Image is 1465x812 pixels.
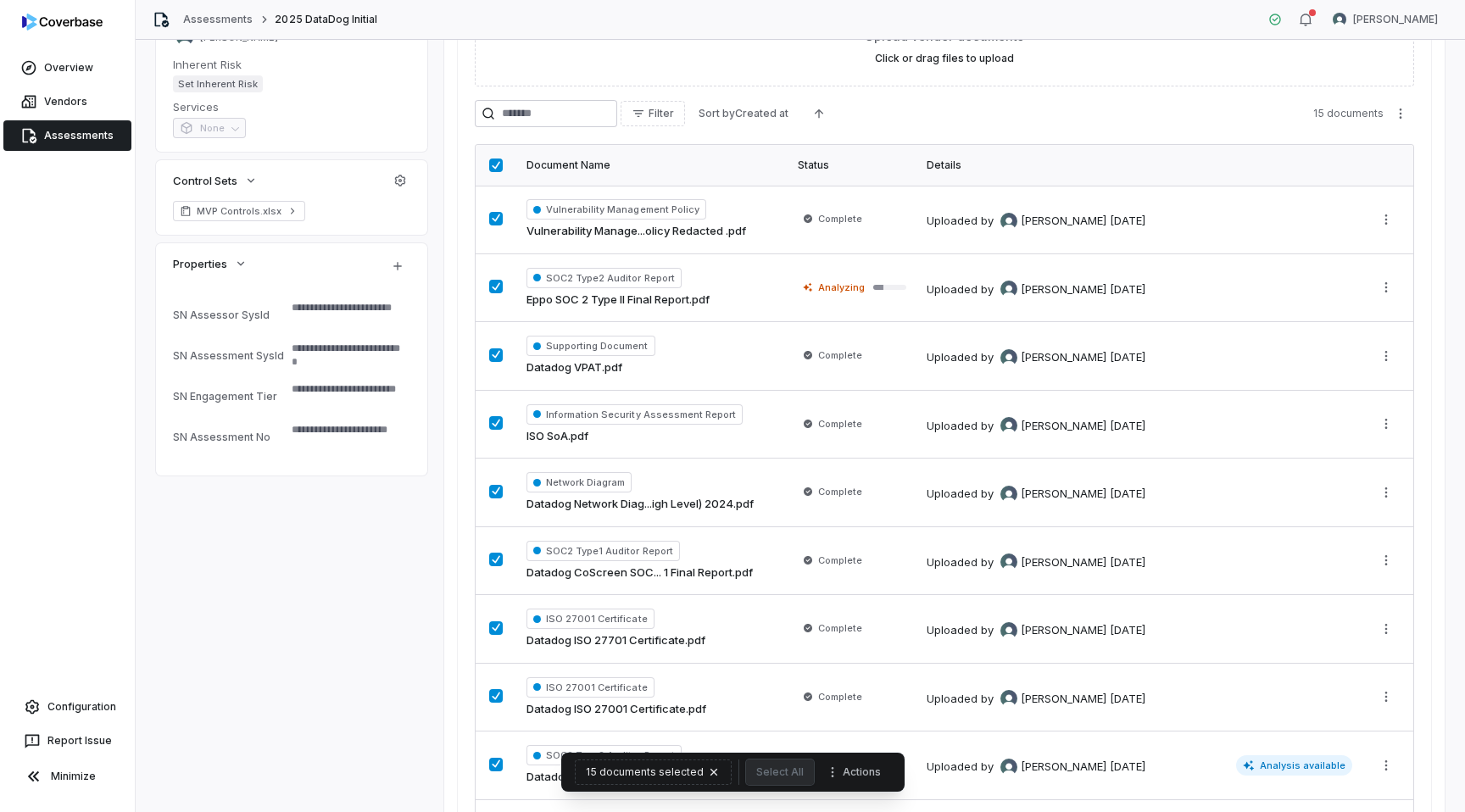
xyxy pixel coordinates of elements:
[526,404,743,425] span: Information Security Assessment Report
[1000,622,1017,639] img: Sayantan Bhattacherjee avatar
[183,13,253,26] a: Assessments
[818,348,862,362] span: Complete
[981,281,1106,298] div: by
[1373,753,1400,778] button: More actions
[526,199,706,220] span: Vulnerability Management Policy
[526,359,622,376] a: Datadog VPAT.pdf
[818,553,862,567] span: Complete
[1323,7,1448,32] button: Sayantan Bhattacherjee avatar[PERSON_NAME]
[981,690,1106,707] div: by
[526,472,632,492] span: Network Diagram
[927,622,1145,639] div: Uploaded
[173,256,227,271] span: Properties
[173,57,410,72] dt: Inherent Risk
[173,390,285,403] div: SN Engagement Tier
[3,53,131,83] a: Overview
[621,101,685,126] button: Filter
[3,120,131,151] a: Assessments
[1373,684,1400,709] button: More actions
[1000,417,1017,434] img: Sayantan Bhattacherjee avatar
[1000,486,1017,503] img: Sayantan Bhattacherjee avatar
[927,281,1145,298] div: Uploaded
[1387,101,1414,126] button: More actions
[821,759,891,785] button: More actions
[818,281,865,294] span: Analyzing
[812,107,826,120] svg: Ascending
[1000,553,1017,570] img: Sayantan Bhattacherjee avatar
[927,759,1145,776] div: Uploaded
[1110,622,1145,639] div: [DATE]
[1373,548,1400,573] button: More actions
[275,13,377,26] span: 2025 DataDog Initial
[526,268,682,288] span: SOC2 Type2 Auditor Report
[798,159,906,172] div: Status
[1021,554,1106,571] span: [PERSON_NAME]
[586,765,704,779] span: 15 documents selected
[1000,759,1017,776] img: Sayantan Bhattacherjee avatar
[818,417,862,431] span: Complete
[1021,349,1106,366] span: [PERSON_NAME]
[7,759,128,793] button: Minimize
[1110,691,1145,708] div: [DATE]
[1373,343,1400,369] button: More actions
[526,428,588,445] a: ISO SoA.pdf
[1110,213,1145,230] div: [DATE]
[526,745,682,765] span: SOC2 Type2 Auditor Report
[526,701,706,718] a: Datadog ISO 27001 Certificate.pdf
[1110,418,1145,435] div: [DATE]
[526,496,754,513] a: Datadog Network Diag...igh Level) 2024.pdf
[526,336,655,356] span: Supporting Document
[927,690,1145,707] div: Uploaded
[818,485,862,498] span: Complete
[526,632,705,649] a: Datadog ISO 27701 Certificate.pdf
[1021,691,1106,708] span: [PERSON_NAME]
[927,486,1145,503] div: Uploaded
[526,223,746,240] a: Vulnerability Manage...olicy Redacted .pdf
[526,541,680,561] span: SOC2 Type1 Auditor Report
[1000,213,1017,230] img: Sayantan Bhattacherjee avatar
[1021,281,1106,298] span: [PERSON_NAME]
[1021,486,1106,503] span: [PERSON_NAME]
[173,75,263,92] span: Set Inherent Risk
[526,769,742,786] a: Datadog Cloudcraft S... 2 Final Report.pdf
[1373,207,1400,232] button: More actions
[1110,759,1145,776] div: [DATE]
[1000,690,1017,707] img: Sayantan Bhattacherjee avatar
[173,173,237,188] span: Control Sets
[981,486,1106,503] div: by
[168,248,253,279] button: Properties
[173,431,285,443] div: SN Assessment No
[1021,213,1106,230] span: [PERSON_NAME]
[927,553,1145,570] div: Uploaded
[526,609,655,629] span: ISO 27001 Certificate
[3,86,131,117] a: Vendors
[927,213,1145,230] div: Uploaded
[22,14,103,31] img: logo-D7KZi-bG.svg
[1373,411,1400,437] button: More actions
[1313,107,1384,120] span: 15 documents
[7,692,128,722] a: Configuration
[526,292,710,309] a: Eppo SOC 2 Type II Final Report.pdf
[1021,759,1106,776] span: [PERSON_NAME]
[1021,622,1106,639] span: [PERSON_NAME]
[1000,281,1017,298] img: Sayantan Bhattacherjee avatar
[1110,349,1145,366] div: [DATE]
[927,349,1145,366] div: Uploaded
[1353,13,1438,26] span: [PERSON_NAME]
[981,622,1106,639] div: by
[197,204,281,218] span: MVP Controls.xlsx
[818,690,862,704] span: Complete
[1110,281,1145,298] div: [DATE]
[981,759,1106,776] div: by
[7,726,128,756] button: Report Issue
[927,417,1145,434] div: Uploaded
[168,165,263,196] button: Control Sets
[575,759,732,785] button: 15 documents selected
[1000,349,1017,366] img: Sayantan Bhattacherjee avatar
[526,159,777,172] div: Document Name
[1110,554,1145,571] div: [DATE]
[818,621,862,635] span: Complete
[173,309,285,321] div: SN Assessor SysId
[981,349,1106,366] div: by
[927,159,1352,172] div: Details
